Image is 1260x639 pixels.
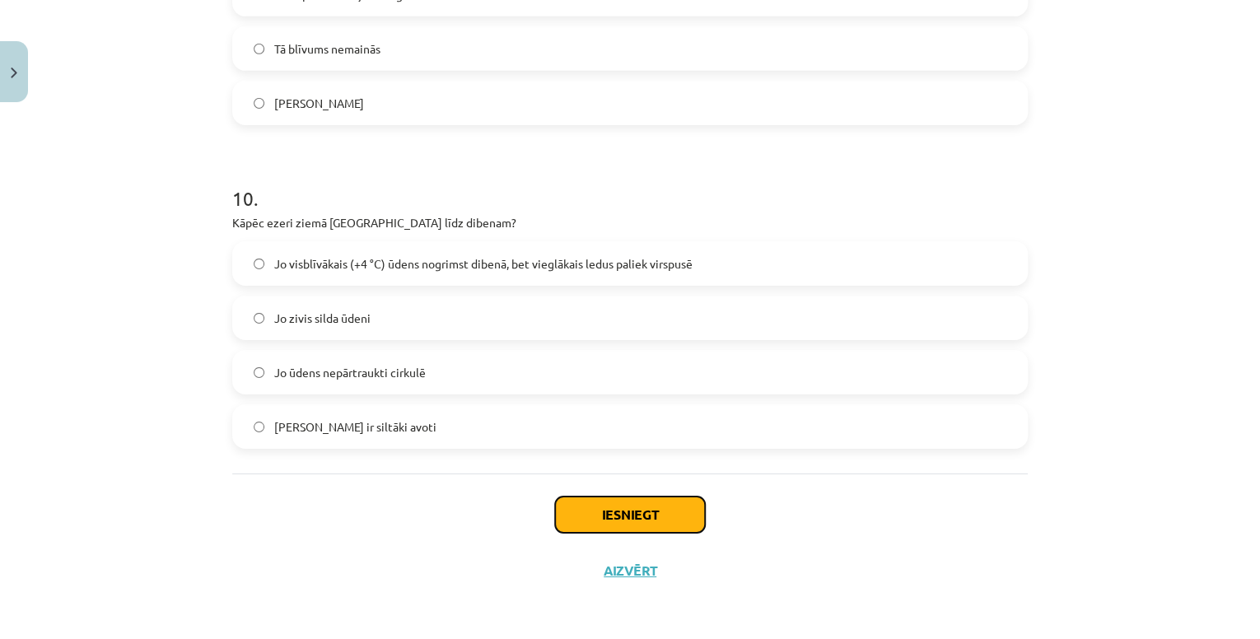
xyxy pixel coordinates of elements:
input: Jo zivis silda ūdeni [254,313,264,324]
p: Kāpēc ezeri ziemā [GEOGRAPHIC_DATA] līdz dibenam? [232,214,1028,231]
input: Tā blīvums nemainās [254,44,264,54]
input: [PERSON_NAME] ir siltāki avoti [254,422,264,432]
button: Iesniegt [555,497,705,533]
button: Aizvērt [599,562,661,579]
span: Tā blīvums nemainās [274,40,380,58]
h1: 10 . [232,158,1028,209]
img: icon-close-lesson-0947bae3869378f0d4975bcd49f059093ad1ed9edebbc8119c70593378902aed.svg [11,68,17,78]
input: [PERSON_NAME] [254,98,264,109]
span: [PERSON_NAME] [274,95,364,112]
span: Jo ūdens nepārtraukti cirkulē [274,364,426,381]
input: Jo visblīvākais (+4 °C) ūdens nogrimst dibenā, bet vieglākais ledus paliek virspusē [254,259,264,269]
span: [PERSON_NAME] ir siltāki avoti [274,418,436,436]
span: Jo visblīvākais (+4 °C) ūdens nogrimst dibenā, bet vieglākais ledus paliek virspusē [274,255,693,273]
input: Jo ūdens nepārtraukti cirkulē [254,367,264,378]
span: Jo zivis silda ūdeni [274,310,371,327]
